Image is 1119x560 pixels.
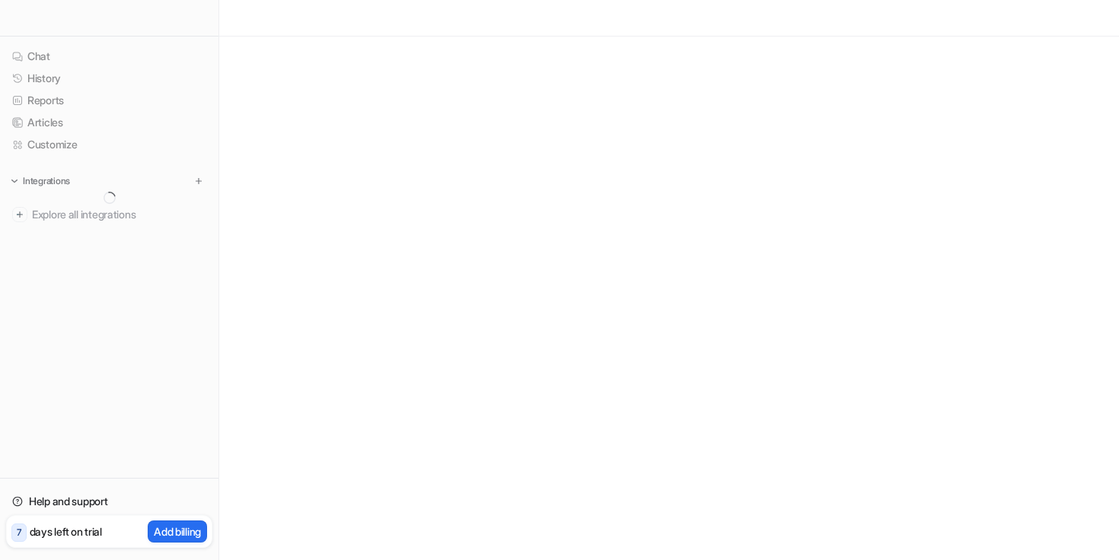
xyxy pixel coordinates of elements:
button: Add billing [148,520,207,542]
a: Reports [6,90,212,111]
button: Integrations [6,173,75,189]
a: Chat [6,46,212,67]
span: Explore all integrations [32,202,206,227]
img: explore all integrations [12,207,27,222]
p: days left on trial [30,523,102,539]
p: Integrations [23,175,70,187]
img: expand menu [9,176,20,186]
a: Customize [6,134,212,155]
p: Add billing [154,523,201,539]
img: menu_add.svg [193,176,204,186]
a: History [6,68,212,89]
p: 7 [17,526,21,539]
a: Articles [6,112,212,133]
a: Explore all integrations [6,204,212,225]
a: Help and support [6,491,212,512]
